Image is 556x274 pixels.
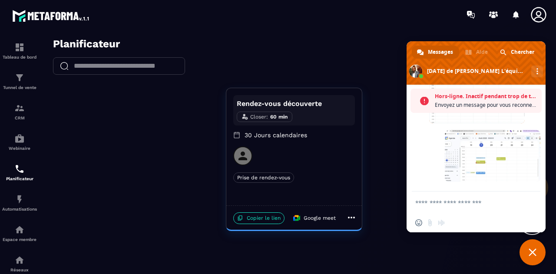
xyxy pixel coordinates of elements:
[14,224,25,235] img: automations
[192,135,253,145] div: Prise de rendez-vous
[495,46,540,59] a: Chercher
[415,219,422,226] span: Insérer un emoji
[192,93,314,102] p: 30 Jours calendaires
[2,66,37,96] a: formationformationTunnel de vente
[415,191,520,213] textarea: Entrez votre message...
[435,101,537,109] span: Envoyez un message pour vous reconnecter.
[2,116,37,120] p: CRM
[247,174,300,187] p: Google meet
[2,55,37,59] p: Tableau de bord
[435,92,537,101] span: Hors-ligne. Inactif pendant trop de temps.
[14,164,25,174] img: scheduler
[14,133,25,144] img: automations
[412,46,459,59] a: Messages
[511,46,534,59] span: Chercher
[2,188,37,218] a: automationsautomationsAutomatisations
[2,127,37,157] a: automationsautomationsWebinaire
[193,136,253,144] span: Prise de rendez-vous
[14,103,25,113] img: formation
[2,237,37,242] p: Espace membre
[229,75,247,83] p: 60 min
[14,194,25,205] img: automations
[428,46,453,59] span: Messages
[2,146,37,151] p: Webinaire
[196,61,311,71] p: Rendez-vous découverte
[2,176,37,181] p: Planificateur
[377,20,470,37] button: Créer un événement
[2,157,37,188] a: schedulerschedulerPlanificateur
[14,73,25,83] img: formation
[12,8,90,23] img: logo
[2,85,37,90] p: Tunnel de vente
[209,75,227,83] p: Closer :
[2,36,37,66] a: formationformationTableau de bord
[2,218,37,248] a: automationsautomationsEspace membre
[192,175,244,186] p: Copier le lien
[520,239,546,265] a: Fermer le chat
[14,255,25,265] img: social-network
[14,42,25,53] img: formation
[2,96,37,127] a: formationformationCRM
[2,207,37,211] p: Automatisations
